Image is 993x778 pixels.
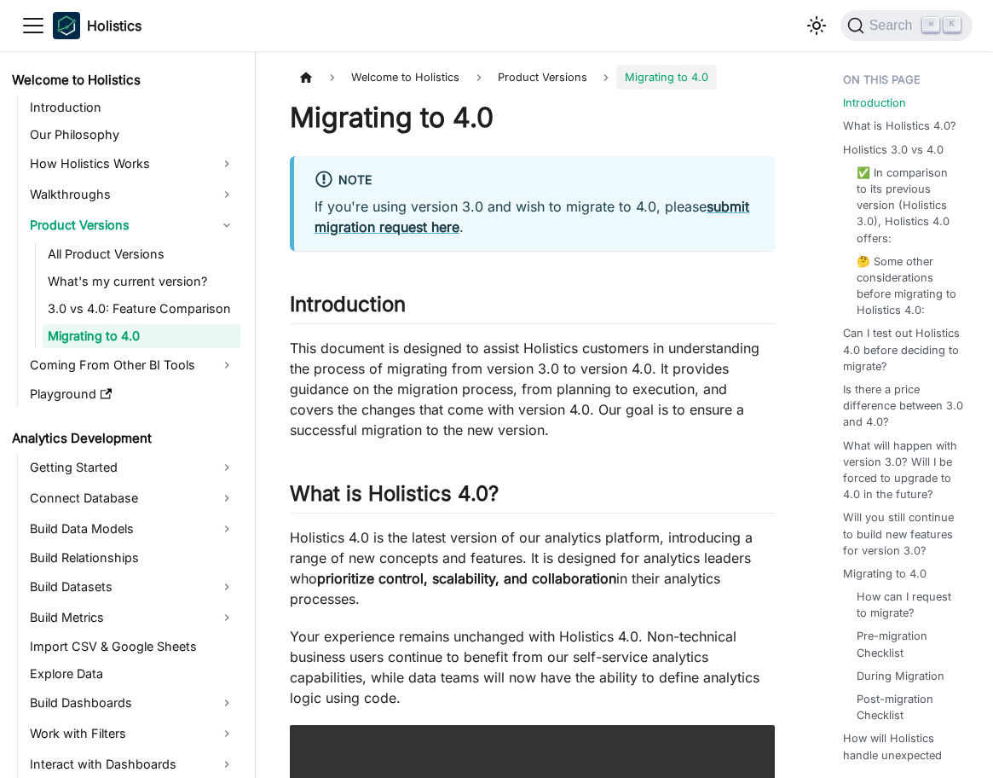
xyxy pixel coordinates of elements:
kbd: K [944,17,961,32]
a: Our Philosophy [25,123,240,147]
a: Analytics Development [7,427,240,450]
span: Migrating to 4.0 [616,65,717,90]
a: Connect Database [25,485,240,512]
a: How can I request to migrate? [857,589,959,621]
a: Will you still continue to build new features for version 3.0? [843,509,966,559]
h2: Introduction [290,292,775,324]
p: This document is designed to assist Holistics customers in understanding the process of migrating... [290,338,775,440]
p: Holistics 4.0 is the latest version of our analytics platform, introducing a range of new concept... [290,527,775,609]
kbd: ⌘ [922,17,939,32]
a: Playground [25,382,240,406]
button: Search (Command+K) [840,10,973,41]
a: Coming From Other BI Tools [25,351,240,379]
img: Holistics [53,12,80,39]
span: Product Versions [489,65,596,90]
button: Toggle navigation bar [20,13,46,38]
a: How Holistics Works [25,150,240,177]
nav: Breadcrumbs [290,65,775,90]
a: What is Holistics 4.0? [843,118,956,134]
strong: prioritize control, scalability, and collaboration [317,570,616,587]
a: Introduction [25,96,240,119]
a: Import CSV & Google Sheets [25,635,240,659]
a: Post-migration Checklist [857,691,959,723]
button: Switch between dark and light mode (currently light mode) [803,12,830,39]
span: Welcome to Holistics [343,65,468,90]
a: 🤔 Some other considerations before migrating to Holistics 4.0: [857,253,959,319]
a: Interact with Dashboards [25,751,240,778]
a: Work with Filters [25,720,240,747]
a: ✅ In comparison to its previous version (Holistics 3.0), Holistics 4.0 offers: [857,165,959,247]
h2: What is Holistics 4.0? [290,481,775,514]
a: submit migration request here [315,198,749,235]
a: During Migration [857,668,944,684]
a: Build Dashboards [25,689,240,717]
p: If you're using version 3.0 and wish to migrate to 4.0, please . [315,196,754,237]
span: Search [864,18,923,33]
a: What's my current version? [43,270,240,293]
a: Build Datasets [25,573,240,601]
a: Migrating to 4.0 [43,324,240,348]
b: Holistics [87,15,141,36]
a: Welcome to Holistics [7,68,240,92]
a: Product Versions [25,212,240,239]
a: All Product Versions [43,242,240,266]
a: Migrating to 4.0 [843,566,927,582]
a: Build Relationships [25,546,240,570]
a: What will happen with version 3.0? Will I be forced to upgrade to 4.0 in the future? [843,438,966,503]
a: Holistics 3.0 vs 4.0 [843,142,944,158]
p: Your experience remains unchanged with Holistics 4.0. Non-technical business users continue to be... [290,626,775,708]
a: Build Metrics [25,604,240,631]
div: Note [315,170,754,192]
a: Introduction [843,95,906,111]
h1: Migrating to 4.0 [290,101,775,135]
a: Explore Data [25,662,240,686]
a: Walkthroughs [25,181,240,208]
a: Build Data Models [25,515,240,543]
a: Can I test out Holistics 4.0 before deciding to migrate? [843,325,966,374]
a: Getting Started [25,454,240,481]
a: Home page [290,65,322,90]
a: 3.0 vs 4.0: Feature Comparison [43,297,240,321]
a: Is there a price difference between 3.0 and 4.0? [843,381,966,431]
a: HolisticsHolistics [53,12,141,39]
a: Pre-migration Checklist [857,628,959,660]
